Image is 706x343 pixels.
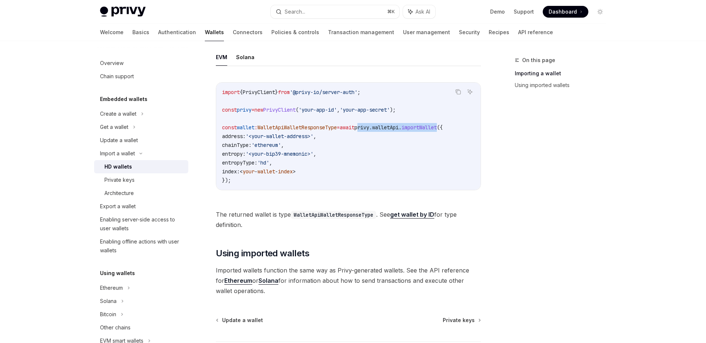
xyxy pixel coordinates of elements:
[100,95,147,104] h5: Embedded wallets
[549,8,577,15] span: Dashboard
[269,159,272,166] span: ,
[252,106,254,113] span: =
[390,106,396,113] span: );
[224,277,252,285] a: Ethereum
[237,106,252,113] span: privy
[291,211,376,219] code: WalletApiWalletResponseType
[275,168,278,175] span: -
[514,8,534,15] a: Support
[94,70,188,83] a: Chain support
[104,162,132,171] div: HD wallets
[222,133,246,140] span: address:
[205,24,224,41] a: Wallets
[337,106,340,113] span: ,
[100,136,138,145] div: Update a wallet
[94,213,188,235] a: Enabling server-side access to user wallets
[100,149,135,158] div: Import a wallet
[104,189,134,198] div: Architecture
[313,151,316,157] span: ,
[387,9,395,15] span: ⌘ K
[222,142,252,148] span: chainType:
[257,168,275,175] span: wallet
[403,5,435,18] button: Ask AI
[403,24,450,41] a: User management
[257,159,269,166] span: 'hd'
[254,124,257,131] span: :
[299,106,337,113] span: 'your-app-id'
[100,215,184,233] div: Enabling server-side access to user wallets
[100,123,128,131] div: Get a wallet
[372,124,399,131] span: walletApi
[254,168,257,175] span: -
[216,265,481,296] span: Imported wallets function the same way as Privy-generated wallets. See the API reference for or f...
[94,134,188,147] a: Update a wallet
[278,89,290,95] span: from
[94,321,188,334] a: Other chains
[100,109,136,118] div: Create a wallet
[94,200,188,213] a: Export a wallet
[216,48,227,66] button: EVM
[489,24,509,41] a: Recipes
[132,24,149,41] a: Basics
[278,168,293,175] span: index
[100,323,131,332] div: Other chains
[465,87,475,97] button: Ask AI
[94,187,188,200] a: Architecture
[222,124,237,131] span: const
[100,202,136,211] div: Export a wallet
[437,124,443,131] span: ({
[293,168,296,175] span: >
[296,106,299,113] span: (
[515,79,612,91] a: Using imported wallets
[453,87,463,97] button: Copy the contents from the code block
[490,8,505,15] a: Demo
[281,142,284,148] span: ,
[354,124,369,131] span: privy
[100,284,123,292] div: Ethereum
[246,151,313,157] span: '<your-bip39-mnemonic>'
[222,89,240,95] span: import
[337,124,340,131] span: =
[357,89,360,95] span: ;
[233,24,263,41] a: Connectors
[158,24,196,41] a: Authentication
[222,159,257,166] span: entropyType:
[237,124,254,131] span: wallet
[100,72,134,81] div: Chain support
[369,124,372,131] span: .
[459,24,480,41] a: Security
[94,173,188,187] a: Private keys
[240,89,243,95] span: {
[328,24,394,41] a: Transaction management
[243,168,254,175] span: your
[518,24,553,41] a: API reference
[236,48,254,66] button: Solana
[399,124,402,131] span: .
[216,209,481,230] span: The returned wallet is type . See for type definition.
[222,177,231,184] span: });
[94,57,188,70] a: Overview
[222,106,237,113] span: const
[216,248,309,259] span: Using imported wallets
[402,124,437,131] span: importWallet
[258,277,278,285] a: Solana
[94,235,188,257] a: Enabling offline actions with user wallets
[100,310,116,319] div: Bitcoin
[285,7,305,16] div: Search...
[443,317,480,324] a: Private keys
[340,106,390,113] span: 'your-app-secret'
[252,142,281,148] span: 'ethereum'
[100,7,146,17] img: light logo
[340,124,354,131] span: await
[246,133,313,140] span: '<your-wallet-address>'
[217,317,263,324] a: Update a wallet
[222,168,240,175] span: index:
[100,24,124,41] a: Welcome
[243,89,275,95] span: PrivyClient
[594,6,606,18] button: Toggle dark mode
[222,317,263,324] span: Update a wallet
[443,317,475,324] span: Private keys
[263,106,296,113] span: PrivyClient
[257,124,337,131] span: WalletApiWalletResponseType
[290,89,357,95] span: '@privy-io/server-auth'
